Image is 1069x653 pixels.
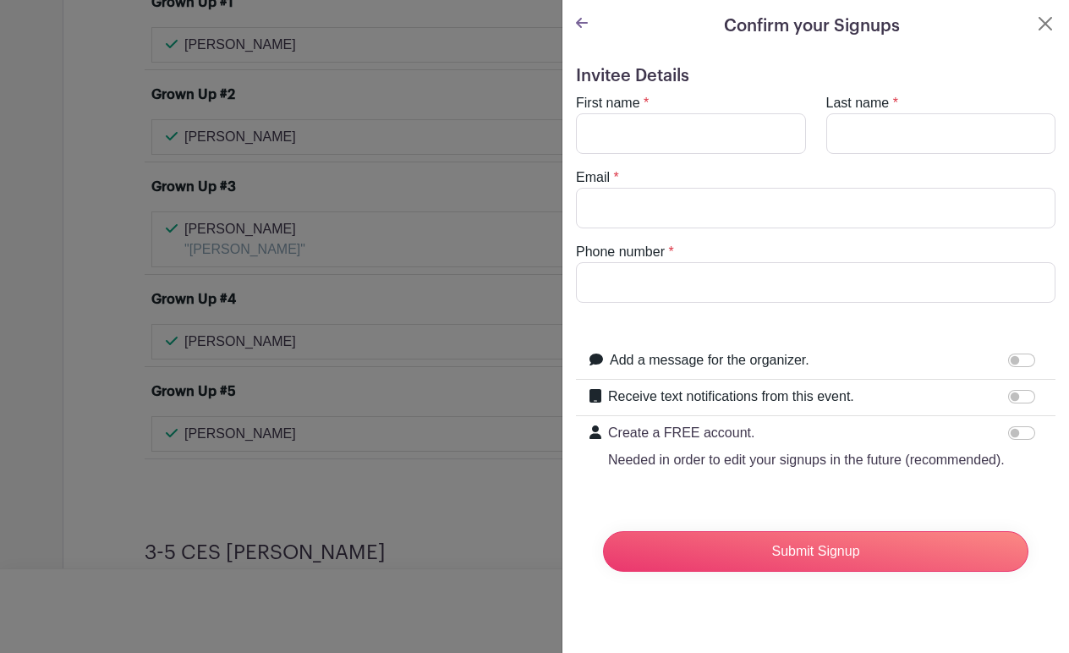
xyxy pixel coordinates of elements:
[724,14,900,39] h5: Confirm your Signups
[603,531,1028,572] input: Submit Signup
[608,387,854,407] label: Receive text notifications from this event.
[608,450,1005,470] p: Needed in order to edit your signups in the future (recommended).
[1035,14,1055,34] button: Close
[826,93,890,113] label: Last name
[576,167,610,188] label: Email
[610,350,809,370] label: Add a message for the organizer.
[576,66,1055,86] h5: Invitee Details
[608,423,1005,443] p: Create a FREE account.
[576,242,665,262] label: Phone number
[576,93,640,113] label: First name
